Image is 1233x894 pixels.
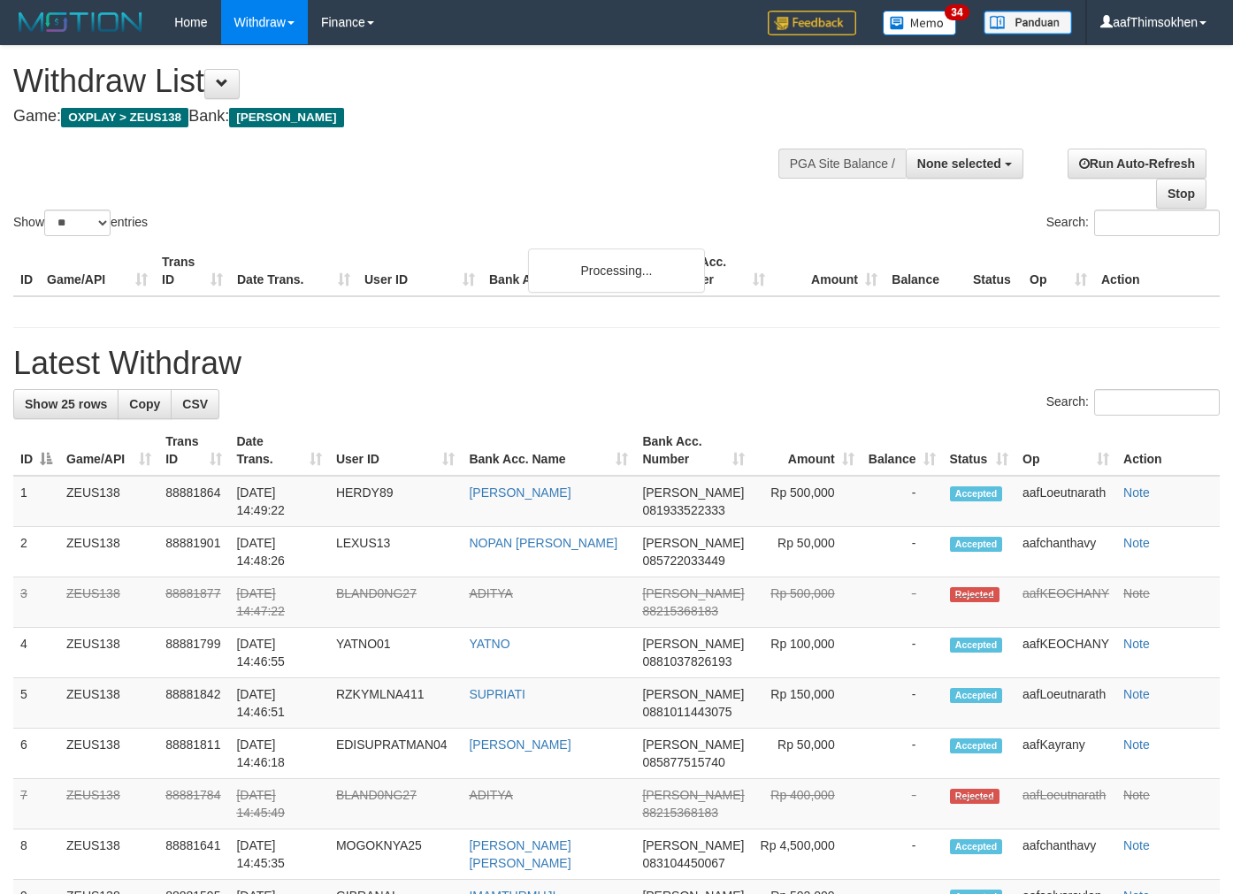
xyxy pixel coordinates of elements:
td: - [862,527,943,577]
a: Note [1123,536,1150,550]
td: 5 [13,678,59,729]
td: aafLoeutnarath [1015,779,1116,829]
a: [PERSON_NAME] [469,485,571,500]
td: [DATE] 14:45:35 [229,829,328,880]
td: [DATE] 14:47:22 [229,577,328,628]
input: Search: [1094,210,1220,236]
th: ID: activate to sort column descending [13,425,59,476]
a: [PERSON_NAME] [469,737,571,752]
img: Button%20Memo.svg [883,11,957,35]
th: Trans ID: activate to sort column ascending [158,425,229,476]
td: Rp 4,500,000 [752,829,862,880]
span: Copy 085877515740 to clipboard [642,755,724,769]
td: BLAND0NG27 [329,577,463,628]
td: 88881901 [158,527,229,577]
button: None selected [906,149,1023,179]
td: Rp 400,000 [752,779,862,829]
a: Run Auto-Refresh [1068,149,1206,179]
td: 1 [13,476,59,527]
a: Stop [1156,179,1206,209]
span: None selected [917,157,1001,171]
a: Show 25 rows [13,389,119,419]
td: 88881811 [158,729,229,779]
td: 88881641 [158,829,229,880]
td: - [862,829,943,880]
span: Copy 0881037826193 to clipboard [642,654,731,669]
td: 88881877 [158,577,229,628]
td: ZEUS138 [59,577,158,628]
h4: Game: Bank: [13,108,804,126]
th: Bank Acc. Name [482,246,660,296]
td: ZEUS138 [59,829,158,880]
td: ZEUS138 [59,628,158,678]
span: [PERSON_NAME] [642,637,744,651]
th: Game/API: activate to sort column ascending [59,425,158,476]
a: Copy [118,389,172,419]
a: Note [1123,737,1150,752]
td: aafKEOCHANY [1015,628,1116,678]
td: ZEUS138 [59,527,158,577]
td: - [862,476,943,527]
span: Copy 083104450067 to clipboard [642,856,724,870]
span: Rejected [950,789,999,804]
td: Rp 50,000 [752,729,862,779]
th: Op: activate to sort column ascending [1015,425,1116,476]
a: Note [1123,586,1150,600]
h1: Withdraw List [13,64,804,99]
th: ID [13,246,40,296]
td: 8 [13,829,59,880]
label: Search: [1046,389,1220,416]
span: [PERSON_NAME] [642,737,744,752]
td: EDISUPRATMAN04 [329,729,463,779]
span: Accepted [950,839,1003,854]
label: Show entries [13,210,148,236]
th: Game/API [40,246,155,296]
td: 4 [13,628,59,678]
th: Bank Acc. Number: activate to sort column ascending [635,425,751,476]
span: Copy 88215368183 to clipboard [642,806,718,820]
input: Search: [1094,389,1220,416]
h1: Latest Withdraw [13,346,1220,381]
th: User ID [357,246,482,296]
td: 7 [13,779,59,829]
img: MOTION_logo.png [13,9,148,35]
th: Balance: activate to sort column ascending [862,425,943,476]
a: YATNO [469,637,509,651]
span: Accepted [950,738,1003,753]
span: OXPLAY > ZEUS138 [61,108,188,127]
td: [DATE] 14:45:49 [229,779,328,829]
td: LEXUS13 [329,527,463,577]
img: panduan.png [984,11,1072,34]
span: [PERSON_NAME] [642,838,744,852]
a: CSV [171,389,219,419]
a: Note [1123,788,1150,802]
td: - [862,628,943,678]
th: Amount [772,246,885,296]
span: Copy 081933522333 to clipboard [642,503,724,517]
td: 88881799 [158,628,229,678]
td: 88881842 [158,678,229,729]
td: ZEUS138 [59,476,158,527]
td: 2 [13,527,59,577]
span: [PERSON_NAME] [229,108,343,127]
td: RZKYMLNA411 [329,678,463,729]
td: - [862,729,943,779]
td: Rp 500,000 [752,476,862,527]
span: Show 25 rows [25,397,107,411]
td: Rp 100,000 [752,628,862,678]
td: [DATE] 14:49:22 [229,476,328,527]
th: Date Trans.: activate to sort column ascending [229,425,328,476]
span: [PERSON_NAME] [642,485,744,500]
th: Date Trans. [230,246,357,296]
td: Rp 500,000 [752,577,862,628]
span: 34 [945,4,969,20]
span: Accepted [950,486,1003,501]
span: Copy [129,397,160,411]
td: aafKEOCHANY [1015,577,1116,628]
td: HERDY89 [329,476,463,527]
td: [DATE] 14:46:18 [229,729,328,779]
span: Copy 085722033449 to clipboard [642,554,724,568]
th: User ID: activate to sort column ascending [329,425,463,476]
td: ZEUS138 [59,729,158,779]
td: [DATE] 14:46:55 [229,628,328,678]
